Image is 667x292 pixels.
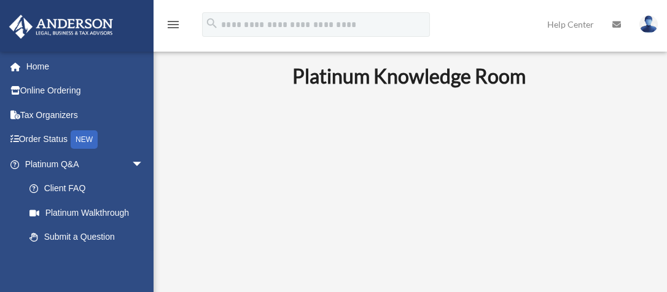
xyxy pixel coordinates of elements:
[9,103,162,127] a: Tax Organizers
[9,54,162,79] a: Home
[639,15,658,33] img: User Pic
[205,17,219,30] i: search
[292,64,526,88] b: Platinum Knowledge Room
[17,176,162,201] a: Client FAQ
[166,22,181,32] a: menu
[17,200,162,225] a: Platinum Walkthrough
[6,15,117,39] img: Anderson Advisors Platinum Portal
[9,127,162,152] a: Order StatusNEW
[17,249,162,274] a: Answered Questions
[166,17,181,32] i: menu
[9,152,162,176] a: Platinum Q&Aarrow_drop_down
[131,152,156,177] span: arrow_drop_down
[9,79,162,103] a: Online Ordering
[17,225,162,250] a: Submit a Question
[71,130,98,149] div: NEW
